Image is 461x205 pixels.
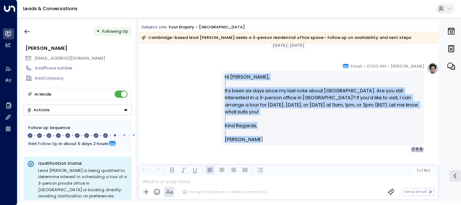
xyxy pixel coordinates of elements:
div: • [96,26,100,37]
button: Undo [141,166,149,174]
div: The agent signature is added automatically [182,189,266,194]
div: Button group with a nested menu [24,105,132,115]
span: Kind Regards, [225,122,257,129]
img: profile-logo.png [427,63,439,74]
button: Actions [24,105,132,115]
div: Actions [27,107,50,112]
div: Follow Up Sequence [28,125,127,131]
div: Next Follow Up: [28,140,127,148]
div: R [418,146,424,152]
span: 07:00 AM [367,63,386,70]
div: AddCompany [35,75,131,81]
p: Hi [PERSON_NAME], It’s been six days since my last note about [GEOGRAPHIC_DATA]. Are you still in... [225,73,421,122]
div: H [411,146,416,152]
p: Qualification Status [38,160,128,166]
span: | [422,168,423,172]
button: Cc|Bcc [414,168,433,173]
div: Your enquiry - [GEOGRAPHIC_DATA] [169,24,245,30]
span: Cc Bcc [416,168,431,172]
div: N [414,146,420,152]
button: Redo [152,166,161,174]
span: Email [351,63,362,70]
div: [PERSON_NAME] [25,45,131,52]
div: Cambridge-based lead [PERSON_NAME] seeks a 3-person residential office space- follow up on availa... [141,34,411,41]
div: [DATE], [DATE] [270,41,307,49]
span: Subject Line: [141,24,168,30]
span: [EMAIL_ADDRESS][DOMAIN_NAME] [34,55,105,61]
span: • [364,63,365,70]
div: Lead [PERSON_NAME] is being qualified to determine interest in scheduling a tour of a 3-person pr... [38,168,128,200]
span: [PERSON_NAME] [391,63,424,70]
span: In about 5 days 2 hours [59,140,108,148]
span: Following Up [102,28,128,34]
span: [PERSON_NAME] [225,136,263,143]
span: • [387,63,389,70]
div: AI Mode [34,91,51,98]
span: ronjanbateman@gmail.com [34,55,105,61]
a: Leads & Conversations [23,5,78,12]
div: AddPhone number [35,65,131,71]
